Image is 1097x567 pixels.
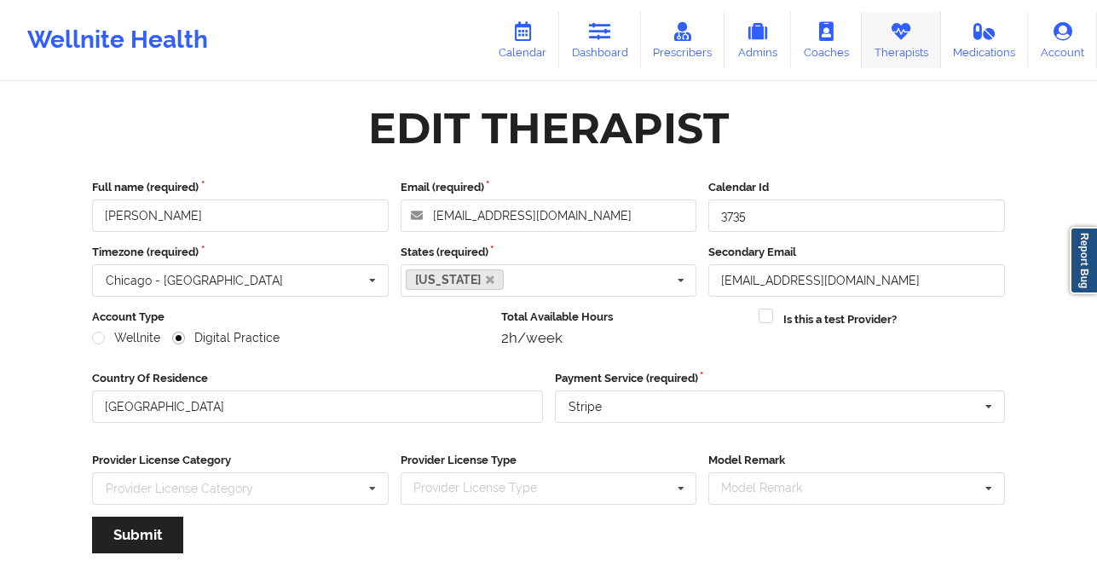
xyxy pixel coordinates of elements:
[708,452,1005,469] label: Model Remark
[106,483,253,495] div: Provider License Category
[569,401,602,413] div: Stripe
[92,179,389,196] label: Full name (required)
[641,12,725,68] a: Prescribers
[1028,12,1097,68] a: Account
[92,309,489,326] label: Account Type
[401,244,697,261] label: States (required)
[172,331,280,345] label: Digital Practice
[486,12,559,68] a: Calendar
[862,12,941,68] a: Therapists
[708,179,1005,196] label: Calendar Id
[501,309,748,326] label: Total Available Hours
[783,311,897,328] label: Is this a test Provider?
[559,12,641,68] a: Dashboard
[92,331,160,345] label: Wellnite
[708,200,1005,232] input: Calendar Id
[501,329,748,346] div: 2h/week
[1070,227,1097,294] a: Report Bug
[401,200,697,232] input: Email address
[92,517,183,553] button: Submit
[708,244,1005,261] label: Secondary Email
[941,12,1029,68] a: Medications
[92,370,543,387] label: Country Of Residence
[92,452,389,469] label: Provider License Category
[555,370,1006,387] label: Payment Service (required)
[106,275,283,286] div: Chicago - [GEOGRAPHIC_DATA]
[725,12,791,68] a: Admins
[708,264,1005,297] input: Email
[409,478,562,498] div: Provider License Type
[717,478,827,498] div: Model Remark
[401,179,697,196] label: Email (required)
[92,200,389,232] input: Full name
[406,269,505,290] a: [US_STATE]
[791,12,862,68] a: Coaches
[92,244,389,261] label: Timezone (required)
[401,452,697,469] label: Provider License Type
[368,101,729,155] div: Edit Therapist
